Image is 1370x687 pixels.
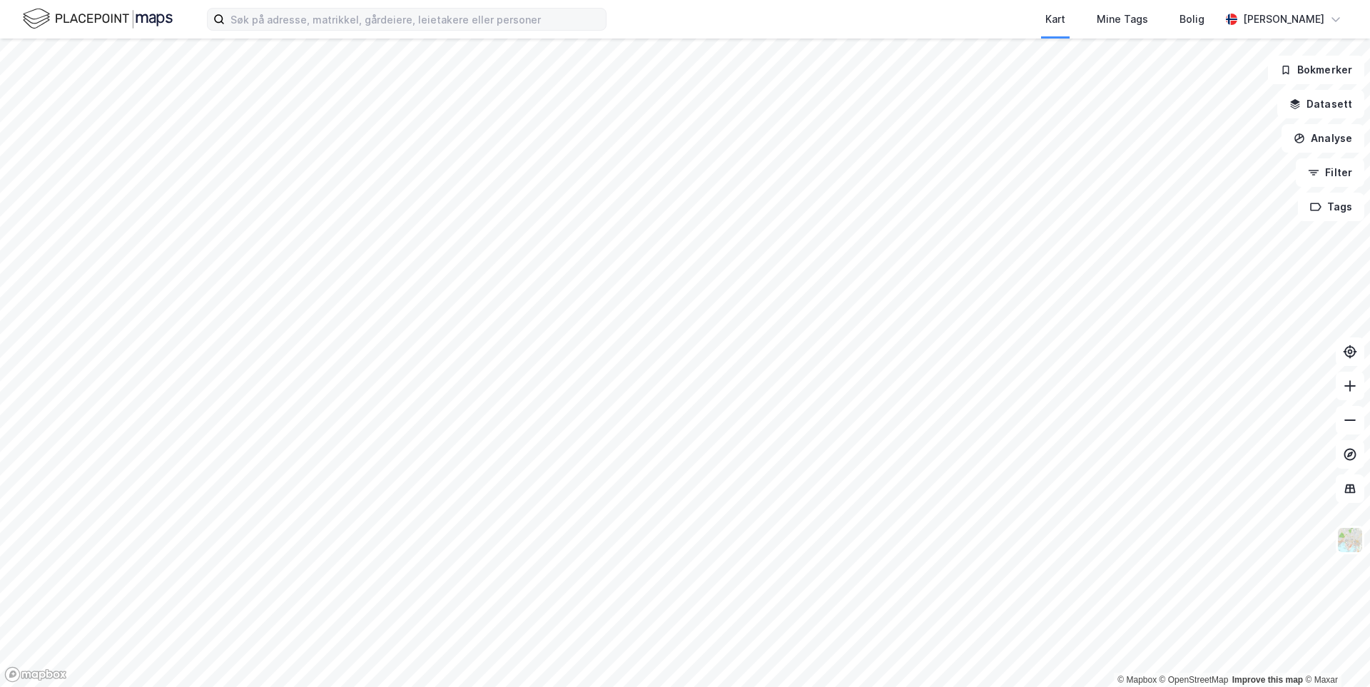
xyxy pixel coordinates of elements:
div: [PERSON_NAME] [1243,11,1324,28]
img: logo.f888ab2527a4732fd821a326f86c7f29.svg [23,6,173,31]
iframe: Chat Widget [1299,619,1370,687]
div: Bolig [1179,11,1204,28]
div: Kart [1045,11,1065,28]
div: Kontrollprogram for chat [1299,619,1370,687]
input: Søk på adresse, matrikkel, gårdeiere, leietakere eller personer [225,9,606,30]
div: Mine Tags [1097,11,1148,28]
